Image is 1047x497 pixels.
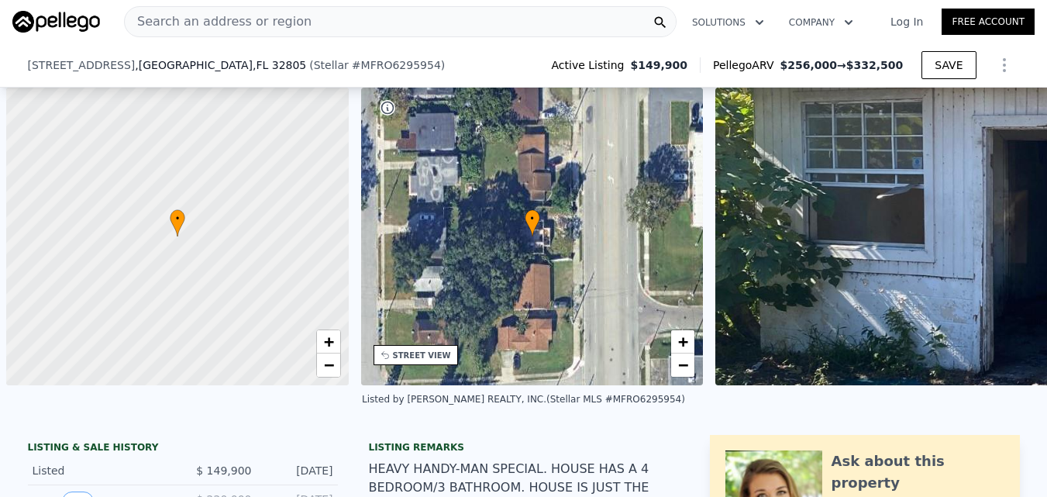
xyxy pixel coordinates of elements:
[780,59,837,71] span: $256,000
[352,59,441,71] span: # MFRO6295954
[989,50,1020,81] button: Show Options
[552,57,631,73] span: Active Listing
[317,330,340,354] a: Zoom in
[678,355,688,374] span: −
[872,14,942,29] a: Log In
[942,9,1035,35] a: Free Account
[671,354,694,377] a: Zoom out
[135,57,306,73] span: , [GEOGRAPHIC_DATA]
[28,441,338,457] div: LISTING & SALE HISTORY
[777,9,866,36] button: Company
[317,354,340,377] a: Zoom out
[264,463,333,478] div: [DATE]
[713,57,780,73] span: Pellego ARV
[393,350,451,361] div: STREET VIEW
[832,450,1004,494] div: Ask about this property
[309,57,445,73] div: ( )
[196,464,251,477] span: $ 149,900
[33,463,170,478] div: Listed
[678,332,688,351] span: +
[846,59,904,71] span: $332,500
[12,11,100,33] img: Pellego
[525,212,540,226] span: •
[323,332,333,351] span: +
[125,12,312,31] span: Search an address or region
[28,57,136,73] span: [STREET_ADDRESS]
[369,441,679,454] div: Listing remarks
[170,212,185,226] span: •
[314,59,349,71] span: Stellar
[253,59,306,71] span: , FL 32805
[170,209,185,236] div: •
[680,9,777,36] button: Solutions
[921,51,976,79] button: SAVE
[671,330,694,354] a: Zoom in
[630,57,687,73] span: $149,900
[362,394,685,405] div: Listed by [PERSON_NAME] REALTY, INC. (Stellar MLS #MFRO6295954)
[780,57,903,73] span: →
[323,355,333,374] span: −
[525,209,540,236] div: •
